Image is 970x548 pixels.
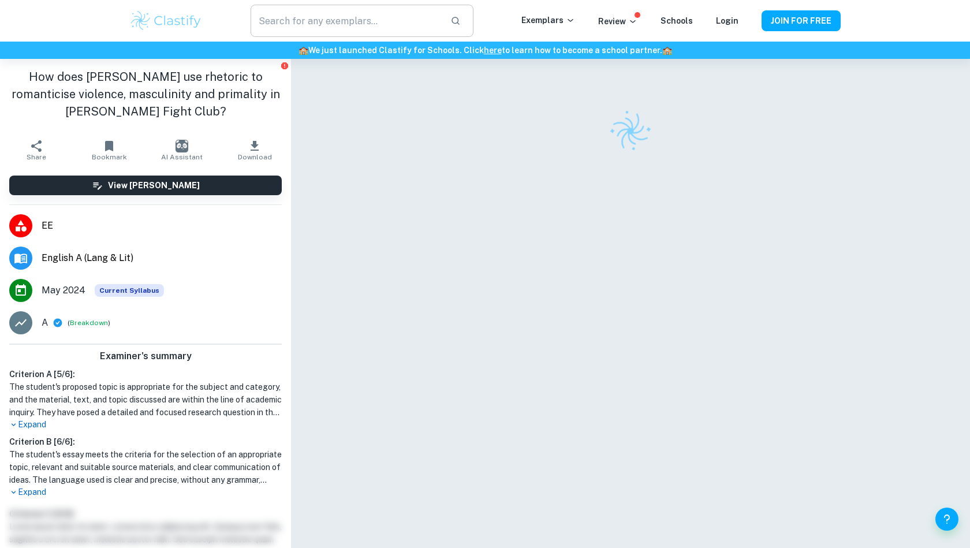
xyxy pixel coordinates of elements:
h1: The student's essay meets the criteria for the selection of an appropriate topic, relevant and su... [9,448,282,486]
span: ( ) [68,318,110,329]
p: A [42,316,48,330]
div: This exemplar is based on the current syllabus. Feel free to refer to it for inspiration/ideas wh... [95,284,164,297]
h1: The student's proposed topic is appropriate for the subject and category, and the material, text,... [9,381,282,419]
button: Help and Feedback [935,508,958,531]
h6: View [PERSON_NAME] [108,179,200,192]
h6: Examiner's summary [5,349,286,363]
img: Clastify logo [602,103,659,159]
a: here [484,46,502,55]
h6: We just launched Clastify for Schools. Click to learn how to become a school partner. [2,44,968,57]
span: 🏫 [662,46,672,55]
button: Report issue [280,61,289,70]
span: May 2024 [42,284,85,297]
span: Current Syllabus [95,284,164,297]
span: Download [238,153,272,161]
span: Share [27,153,46,161]
h6: Criterion B [ 6 / 6 ]: [9,435,282,448]
p: Expand [9,486,282,498]
button: Bookmark [73,134,145,166]
span: AI Assistant [161,153,203,161]
p: Expand [9,419,282,431]
p: Exemplars [521,14,575,27]
button: Download [218,134,291,166]
a: Schools [661,16,693,25]
span: English A (Lang & Lit) [42,251,282,265]
a: Login [716,16,738,25]
button: Breakdown [70,318,108,328]
img: Clastify logo [129,9,203,32]
button: View [PERSON_NAME] [9,176,282,195]
p: Review [598,15,637,28]
span: 🏫 [299,46,308,55]
input: Search for any exemplars... [251,5,441,37]
h1: How does [PERSON_NAME] use rhetoric to romanticise violence, masculinity and primality in [PERSON... [9,68,282,120]
span: Bookmark [92,153,127,161]
img: AI Assistant [176,140,188,152]
button: JOIN FOR FREE [762,10,841,31]
button: AI Assistant [145,134,218,166]
span: EE [42,219,282,233]
h6: Criterion A [ 5 / 6 ]: [9,368,282,381]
